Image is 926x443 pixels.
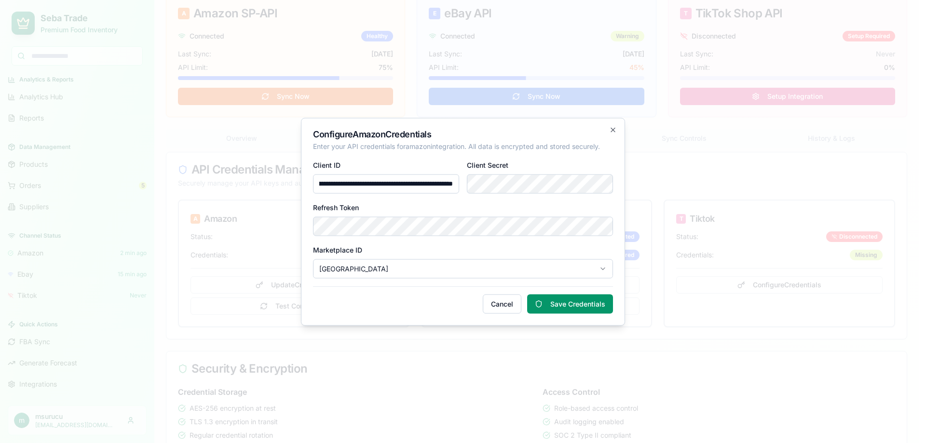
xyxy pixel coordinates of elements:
[527,294,613,313] button: Save Credentials
[313,130,613,138] h2: Configure Amazon Credentials
[467,161,508,169] label: Client Secret
[313,203,359,211] label: Refresh Token
[313,141,613,151] p: Enter your API credentials for amazon integration. All data is encrypted and stored securely.
[313,161,340,169] label: Client ID
[313,245,362,254] label: Marketplace ID
[483,294,521,313] button: Cancel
